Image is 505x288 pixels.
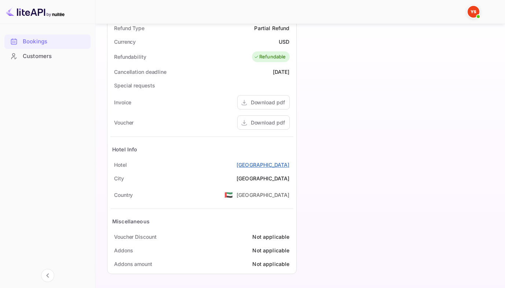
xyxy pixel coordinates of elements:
div: Refundability [114,53,146,61]
div: Refund Type [114,24,144,32]
div: Customers [23,52,87,61]
img: Yandex Support [468,6,479,18]
div: Addons amount [114,260,152,268]
div: Refundable [254,53,286,61]
div: Not applicable [252,246,289,254]
div: Partial Refund [254,24,289,32]
div: [GEOGRAPHIC_DATA] [237,174,290,182]
div: Cancellation deadline [114,68,166,76]
div: Miscellaneous [112,217,150,225]
div: Download pdf [251,119,285,126]
div: Special requests [114,82,155,89]
div: Bookings [4,35,91,49]
div: [GEOGRAPHIC_DATA] [237,191,290,199]
div: USD [279,38,289,46]
div: Bookings [23,37,87,46]
div: Not applicable [252,233,289,241]
div: Download pdf [251,98,285,106]
div: Hotel [114,161,127,169]
div: Invoice [114,98,131,106]
div: Hotel Info [112,145,138,153]
div: Currency [114,38,136,46]
div: City [114,174,124,182]
a: Customers [4,49,91,63]
img: LiteAPI logo [6,6,65,18]
div: Not applicable [252,260,289,268]
a: [GEOGRAPHIC_DATA] [237,161,290,169]
div: Voucher [114,119,133,126]
button: Collapse navigation [41,269,54,282]
div: Voucher Discount [114,233,156,241]
span: United States [224,188,233,201]
div: Addons [114,246,133,254]
a: Bookings [4,35,91,48]
div: Country [114,191,133,199]
div: [DATE] [273,68,290,76]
